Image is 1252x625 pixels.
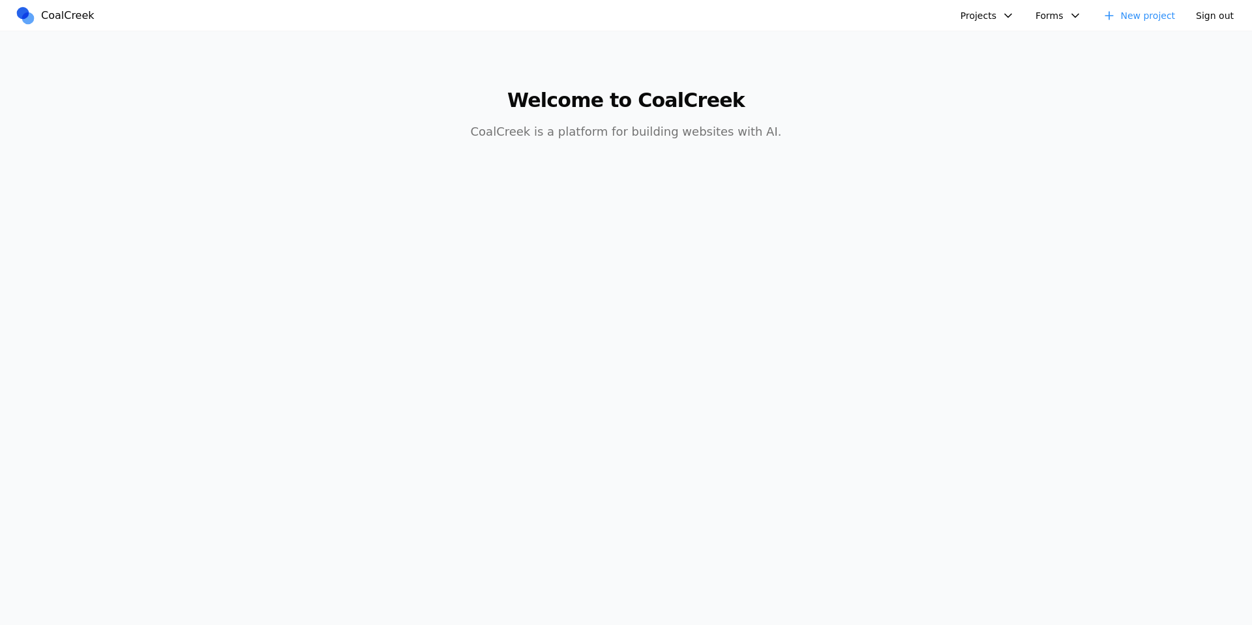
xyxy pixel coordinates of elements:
span: CoalCreek [41,8,95,23]
button: Projects [953,6,1022,25]
h1: Welcome to CoalCreek [376,89,876,112]
button: Sign out [1188,6,1242,25]
a: CoalCreek [15,6,100,25]
p: CoalCreek is a platform for building websites with AI. [376,123,876,141]
button: Forms [1028,6,1090,25]
a: New project [1095,6,1184,25]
